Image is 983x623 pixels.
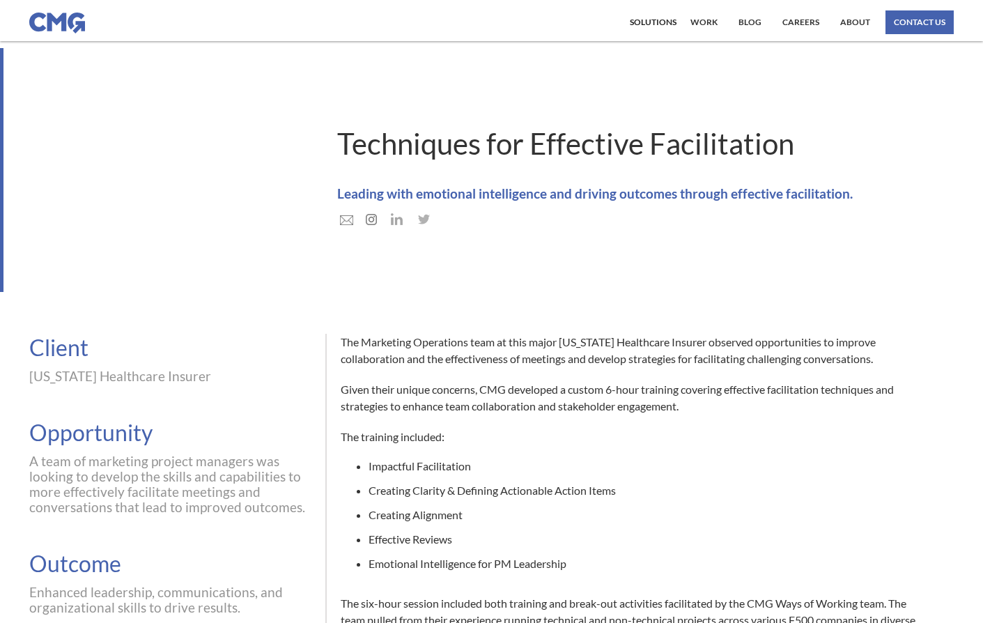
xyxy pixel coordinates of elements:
[417,210,431,226] img: Twitter icon in gray
[369,508,927,522] li: Creating Alignment
[29,369,311,384] div: [US_STATE] Healthcare Insurer
[29,550,311,578] div: Outcome
[779,10,823,34] a: Careers
[364,213,378,226] img: instagram logo in grey
[369,484,927,498] li: Creating Clarity & Defining Actionable Action Items
[29,334,311,362] div: Client
[735,10,765,34] a: Blog
[630,18,676,26] div: Solutions
[337,187,867,200] h1: Leading with emotional intelligence and driving outcomes through effective facilitation.
[29,419,311,447] div: Opportunity
[389,212,404,226] img: LinkedIn icon in grey
[341,334,927,367] p: The Marketing Operations team at this major [US_STATE] Healthcare Insurer observed opportunities ...
[29,454,311,515] div: A team of marketing project managers was looking to develop the skills and capabilities to more e...
[369,459,927,473] li: Impactful Facilitation
[341,381,927,415] p: Given their unique concerns, CMG developed a custom 6-hour training covering effective facilitati...
[369,532,927,546] li: Effective Reviews
[837,10,874,34] a: About
[369,557,927,571] li: Emotional Intelligence for PM Leadership
[341,429,927,445] p: The training included:
[29,13,85,33] img: CMG logo in blue.
[29,585,311,615] div: Enhanced leadership, communications, and organizational skills to drive results.
[337,128,945,160] h1: Techniques for Effective Facilitation
[339,214,355,226] img: mail icon in grey
[894,18,945,26] div: contact us
[687,10,721,34] a: work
